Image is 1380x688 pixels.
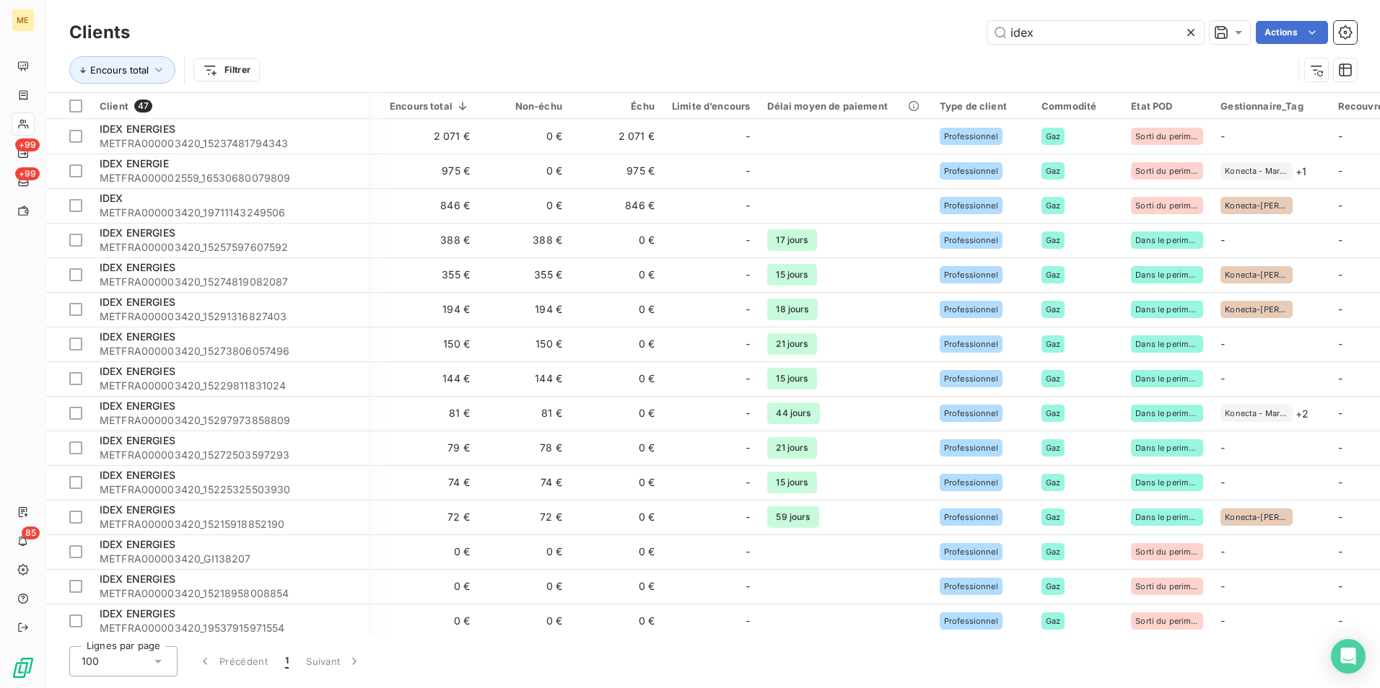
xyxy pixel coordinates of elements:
[767,506,818,528] span: 59 jours
[100,344,359,358] span: METFRA000003420_15273806057496
[479,292,571,327] td: 194 €
[1225,409,1288,418] span: Konecta - Marie-line
[571,534,663,569] td: 0 €
[571,396,663,431] td: 0 €
[1338,303,1342,315] span: -
[12,9,35,32] div: ME
[1046,132,1060,141] span: Gaz
[746,614,750,628] span: -
[944,582,998,591] span: Professionnel
[1046,270,1060,279] span: Gaz
[1338,511,1342,523] span: -
[100,365,175,377] span: IDEX ENERGIES
[100,309,359,324] span: METFRA000003420_15291316827403
[1046,167,1060,175] span: Gaz
[1220,580,1225,592] span: -
[746,337,750,351] span: -
[767,437,816,459] span: 21 jours
[100,123,175,135] span: IDEX ENERGIES
[1135,201,1199,210] span: Sorti du perimetre
[944,617,998,625] span: Professionnel
[1338,545,1342,557] span: -
[100,330,175,343] span: IDEX ENERGIES
[100,136,359,151] span: METFRA000003420_15237481794343
[381,223,479,257] td: 388 €
[767,368,816,389] span: 15 jours
[571,569,663,604] td: 0 €
[1220,545,1225,557] span: -
[285,654,289,669] span: 1
[1296,164,1306,179] span: + 1
[571,604,663,638] td: 0 €
[479,500,571,534] td: 72 €
[1135,305,1199,314] span: Dans le perimetre
[82,654,99,669] span: 100
[100,275,359,289] span: METFRA000003420_15274819082087
[100,552,359,566] span: METFRA000003420_GI138207
[580,100,655,112] div: Échu
[571,327,663,361] td: 0 €
[767,229,816,251] span: 17 jours
[1135,582,1199,591] span: Sorti du perimetre
[381,119,479,154] td: 2 071 €
[1046,374,1060,383] span: Gaz
[767,100,922,112] div: Délai moyen de paiement
[479,604,571,638] td: 0 €
[381,465,479,500] td: 74 €
[746,406,750,420] span: -
[1046,513,1060,521] span: Gaz
[746,441,750,455] span: -
[479,534,571,569] td: 0 €
[100,503,175,516] span: IDEX ENERGIES
[100,206,359,220] span: METFRA000003420_19711143249506
[479,119,571,154] td: 0 €
[90,64,149,76] span: Encours total
[390,100,470,112] div: Encours total
[1225,513,1288,521] span: Konecta-[PERSON_NAME]
[381,188,479,223] td: 846 €
[100,607,175,619] span: IDEX ENERGIES
[1220,441,1225,454] span: -
[12,141,34,164] a: +99
[1225,270,1288,279] span: Konecta-[PERSON_NAME]
[100,157,169,169] span: IDEX ENERGIE
[571,257,663,292] td: 0 €
[1296,406,1309,421] span: + 2
[479,327,571,361] td: 150 €
[1135,444,1199,452] span: Dans le perimetre
[100,586,359,601] span: METFRA000003420_15218958008854
[746,268,750,282] span: -
[487,100,562,112] div: Non-échu
[381,257,479,292] td: 355 €
[381,604,479,638] td: 0 €
[746,579,750,594] span: -
[381,154,479,188] td: 975 €
[571,361,663,396] td: 0 €
[100,240,359,255] span: METFRA000003420_15257597607592
[1135,340,1199,348] span: Dans le perimetre
[381,327,479,361] td: 150 €
[1338,130,1342,142] span: -
[100,538,175,550] span: IDEX ENERGIES
[12,170,34,193] a: +99
[767,333,816,355] span: 21 jours
[1135,617,1199,625] span: Sorti du perimetre
[1220,130,1225,142] span: -
[944,236,998,244] span: Professionnel
[944,270,998,279] span: Professionnel
[1220,338,1225,350] span: -
[944,547,998,556] span: Professionnel
[479,361,571,396] td: 144 €
[189,646,276,676] button: Précédent
[1225,305,1288,314] span: Konecta-[PERSON_NAME]
[571,465,663,500] td: 0 €
[767,299,817,320] span: 18 jours
[479,223,571,257] td: 388 €
[672,100,750,112] div: Limite d’encours
[1220,614,1225,627] span: -
[193,58,260,81] button: Filtrer
[1046,340,1060,348] span: Gaz
[1225,167,1288,175] span: Konecta - Marie-line
[1220,372,1225,384] span: -
[944,201,998,210] span: Professionnel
